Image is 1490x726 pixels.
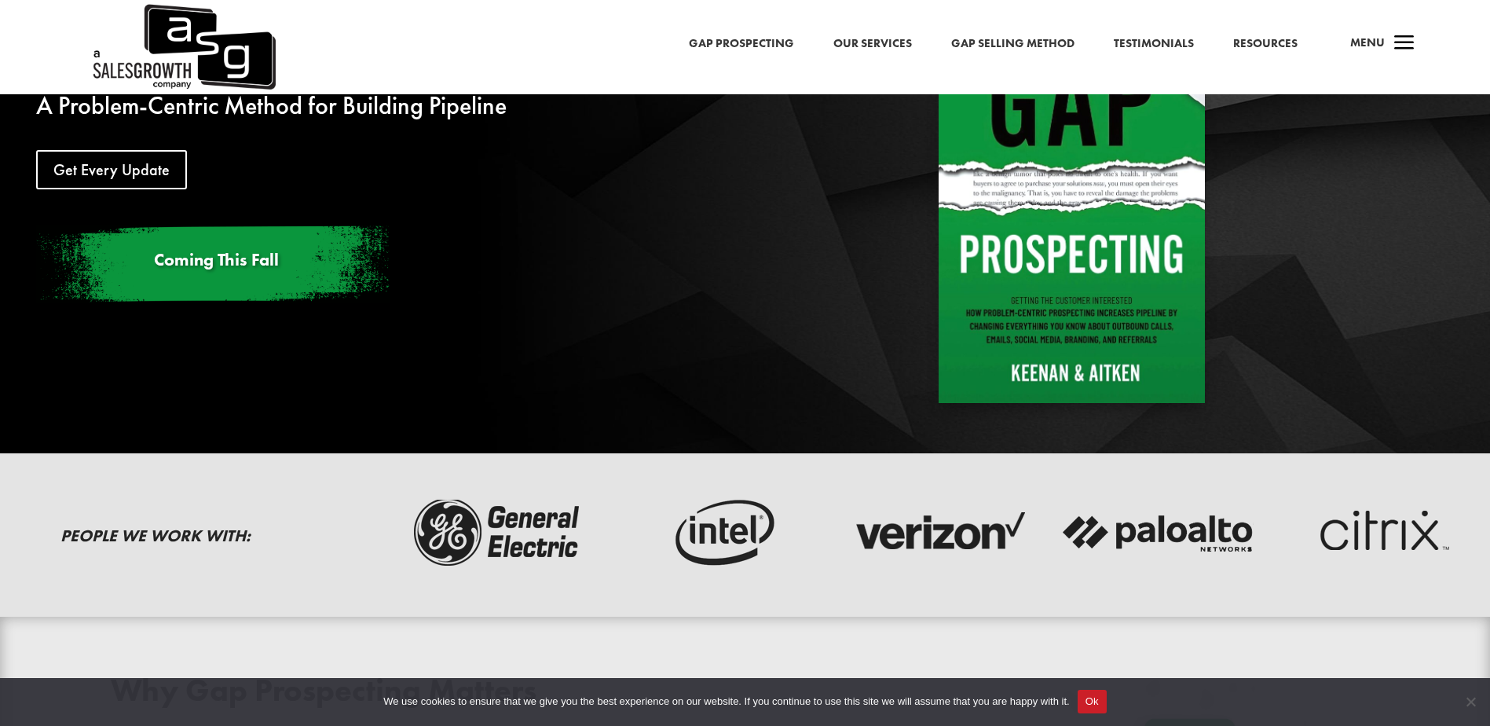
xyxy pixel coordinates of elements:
img: Gap Prospecting - Coming This Fall [939,4,1205,403]
div: A Problem-Centric Method for Building Pipeline [36,97,769,115]
a: Testimonials [1114,34,1194,54]
img: ge-logo-dark [401,493,597,572]
span: No [1463,694,1478,709]
span: We use cookies to ensure that we give you the best experience on our website. If you continue to ... [383,694,1069,709]
img: verizon-logo-dark [840,493,1037,572]
a: Gap Prospecting [689,34,794,54]
img: intel-logo-dark [621,493,817,572]
a: Resources [1233,34,1298,54]
span: a [1389,28,1420,60]
a: Our Services [833,34,912,54]
a: Gap Selling Method [951,34,1074,54]
span: Menu [1350,35,1385,50]
a: Get Every Update [36,150,187,189]
button: Ok [1078,690,1107,713]
h2: Why Gap Prospecting Matters [111,675,933,714]
img: critix-logo-dark [1280,493,1477,572]
img: palato-networks-logo-dark [1060,493,1257,572]
span: Coming This Fall [154,248,279,271]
